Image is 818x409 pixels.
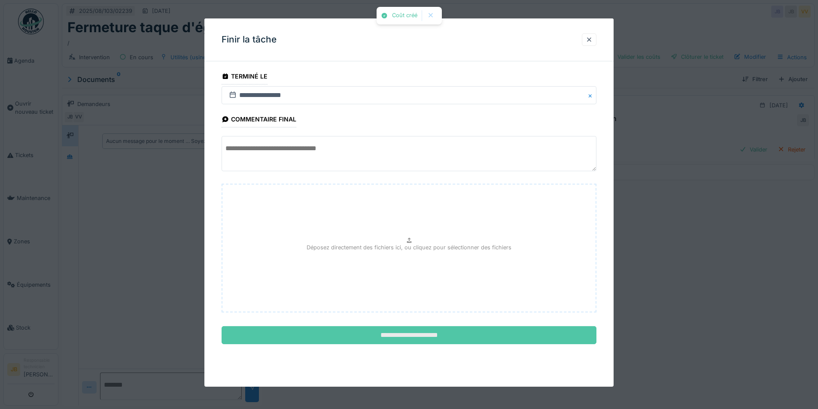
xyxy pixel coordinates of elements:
[222,113,296,127] div: Commentaire final
[392,12,417,19] div: Coût créé
[587,86,596,104] button: Close
[222,34,277,45] h3: Finir la tâche
[222,70,268,85] div: Terminé le
[307,243,511,251] p: Déposez directement des fichiers ici, ou cliquez pour sélectionner des fichiers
